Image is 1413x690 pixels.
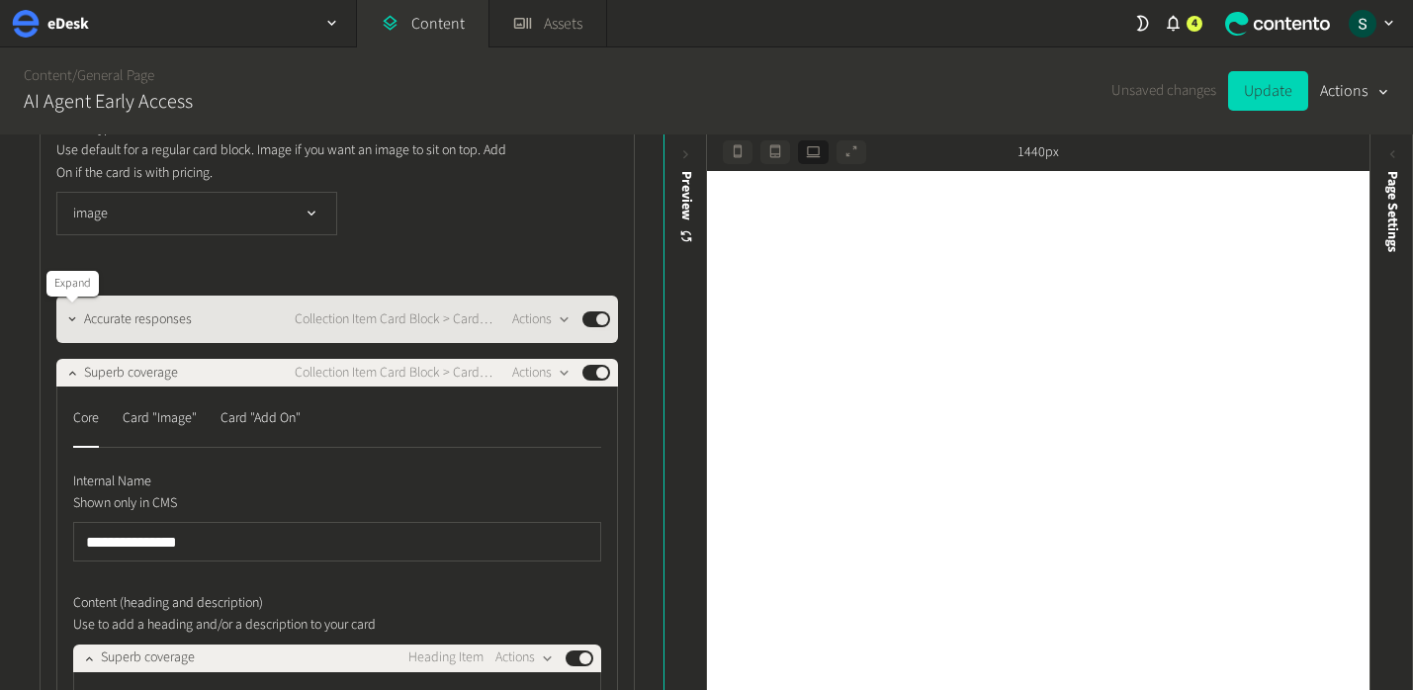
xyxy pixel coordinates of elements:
[73,472,151,492] span: Internal Name
[495,647,554,670] button: Actions
[24,87,193,117] h2: AI Agent Early Access
[56,267,89,288] span: Cards
[56,139,506,184] p: Use default for a regular card block. Image if you want an image to sit on top. Add On if the car...
[123,402,197,434] div: Card "Image"
[47,12,89,36] h2: eDesk
[675,171,696,245] div: Preview
[408,647,484,668] span: Heading Item
[24,65,72,86] a: Content
[84,309,192,330] span: Accurate responses
[46,271,99,297] div: Expand
[73,492,523,514] p: Shown only in CMS
[1382,171,1403,252] span: Page Settings
[72,65,77,86] span: /
[1320,71,1389,111] button: Actions
[1017,142,1059,163] span: 1440px
[73,614,523,636] p: Use to add a heading and/or a description to your card
[101,647,195,668] span: Superb coverage
[1349,10,1376,38] img: Sarah Grady
[512,361,571,385] button: Actions
[73,402,99,434] div: Core
[512,307,571,331] button: Actions
[84,363,178,384] span: Superb coverage
[12,10,40,38] img: eDesk
[295,309,500,330] span: Collection Item Card Block > Card Item
[221,402,301,434] div: Card "Add On"
[77,65,154,86] a: General Page
[1111,80,1216,103] span: Unsaved changes
[1192,15,1197,33] span: 4
[295,363,500,384] span: Collection Item Card Block > Card Item
[56,192,337,235] button: image
[1228,71,1308,111] button: Update
[73,593,263,614] span: Content (heading and description)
